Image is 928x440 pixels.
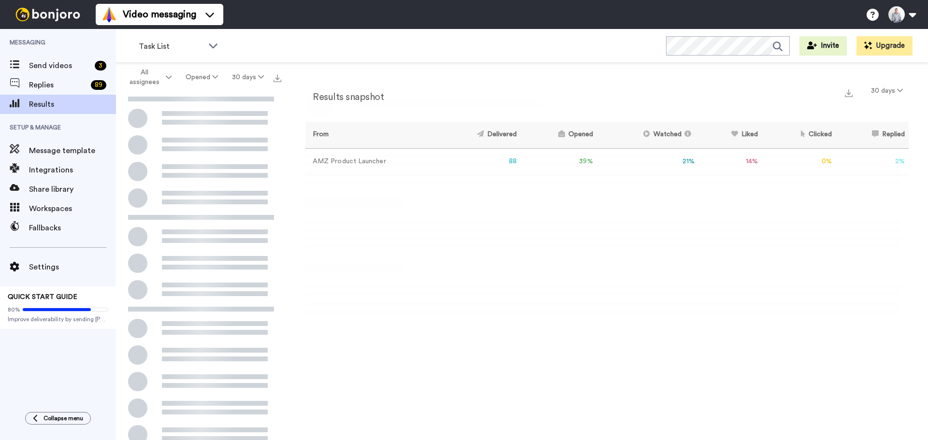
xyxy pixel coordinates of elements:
span: Results [29,99,116,110]
img: bj-logo-header-white.svg [12,8,84,21]
span: Send videos [29,60,91,71]
img: export.svg [845,89,853,97]
button: Opened [179,69,225,86]
th: From [305,122,437,148]
span: Integrations [29,164,116,176]
td: 0 % [762,148,836,175]
th: Watched [597,122,698,148]
span: Improve deliverability by sending [PERSON_NAME]’s from your own email [8,315,108,323]
span: Video messaging [123,8,196,21]
button: Collapse menu [25,412,91,425]
td: 14 % [698,148,762,175]
td: 2 % [836,148,909,175]
span: Message template [29,145,116,156]
span: Fallbacks [29,222,116,234]
span: Task List [139,41,203,52]
span: Settings [29,261,116,273]
td: 21 % [597,148,698,175]
td: AMZ Product Launcher [305,148,437,175]
button: 30 days [225,69,271,86]
div: 89 [91,80,106,90]
th: Delivered [437,122,521,148]
h2: Results snapshot [305,92,384,102]
span: QUICK START GUIDE [8,294,77,300]
td: 88 [437,148,521,175]
th: Clicked [762,122,836,148]
button: 30 days [865,82,909,99]
img: vm-color.svg [101,7,117,22]
td: 39 % [521,148,596,175]
span: Workspaces [29,203,116,214]
span: 80% [8,306,20,313]
img: export.svg [274,74,281,82]
button: All assignees [118,64,179,91]
span: All assignees [125,68,164,87]
button: Export a summary of each team member’s results that match this filter now. [842,85,855,99]
th: Liked [698,122,762,148]
button: Invite [799,36,847,56]
span: Share library [29,184,116,195]
th: Opened [521,122,596,148]
button: Export all results that match these filters now. [271,70,284,85]
span: Collapse menu [43,414,83,422]
span: Replies [29,79,87,91]
button: Upgrade [856,36,913,56]
div: 3 [95,61,106,71]
th: Replied [836,122,909,148]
